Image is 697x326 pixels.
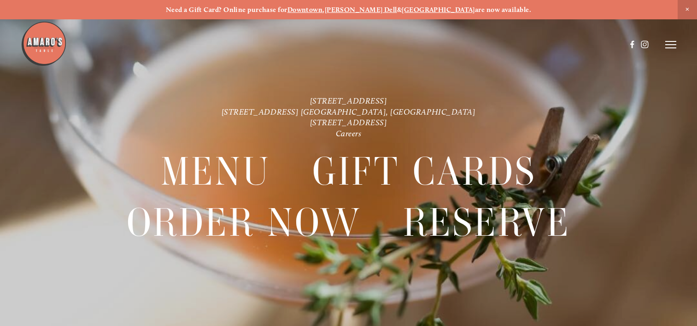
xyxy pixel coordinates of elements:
[222,107,476,117] a: [STREET_ADDRESS] [GEOGRAPHIC_DATA], [GEOGRAPHIC_DATA]
[475,6,531,14] strong: are now available.
[322,6,324,14] strong: ,
[127,198,361,247] a: Order Now
[312,146,537,196] a: Gift Cards
[310,117,387,128] a: [STREET_ADDRESS]
[325,6,397,14] a: [PERSON_NAME] Dell
[397,6,402,14] strong: &
[310,96,387,106] a: [STREET_ADDRESS]
[312,146,537,197] span: Gift Cards
[403,198,571,247] a: Reserve
[402,6,475,14] a: [GEOGRAPHIC_DATA]
[287,6,323,14] a: Downtown
[161,146,270,196] a: Menu
[21,21,67,67] img: Amaro's Table
[161,146,270,197] span: Menu
[127,198,361,248] span: Order Now
[403,198,571,248] span: Reserve
[166,6,287,14] strong: Need a Gift Card? Online purchase for
[336,128,362,139] a: Careers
